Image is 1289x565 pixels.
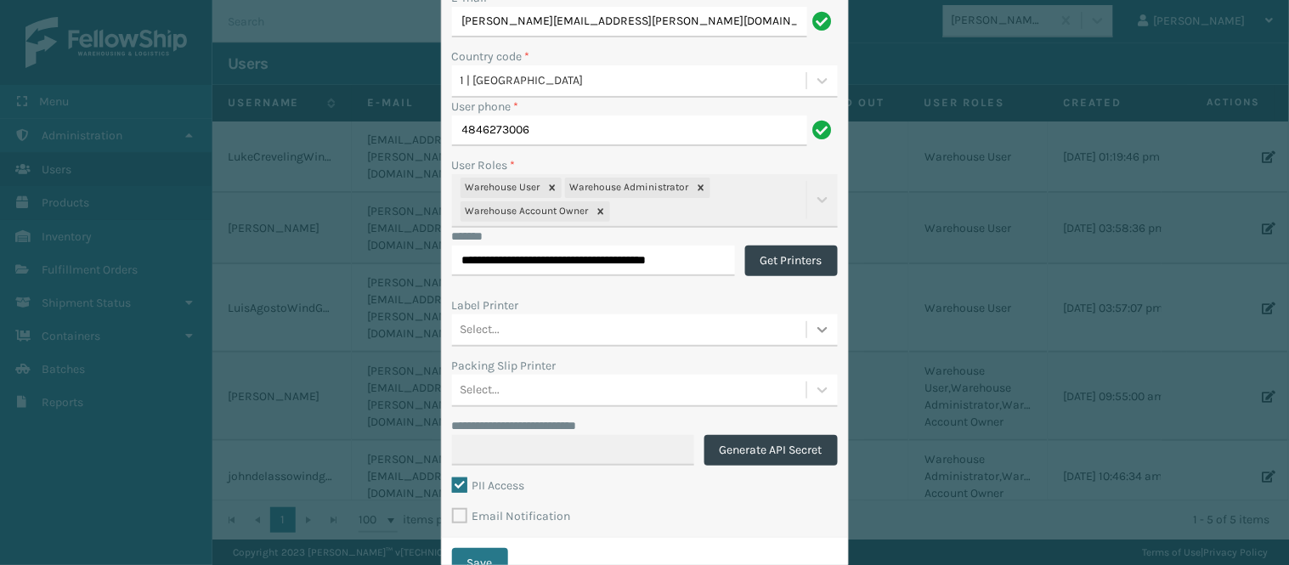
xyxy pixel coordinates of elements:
[461,381,500,398] div: Select...
[452,357,557,375] label: Packing Slip Printer
[452,98,519,116] label: User phone
[461,320,500,338] div: Select...
[745,246,838,276] button: Get Printers
[452,297,519,314] label: Label Printer
[704,435,838,466] button: Generate API Secret
[452,509,571,523] label: Email Notification
[452,48,530,65] label: Country code
[461,72,808,90] div: 1 | [GEOGRAPHIC_DATA]
[452,156,516,174] label: User Roles
[452,478,525,493] label: PII Access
